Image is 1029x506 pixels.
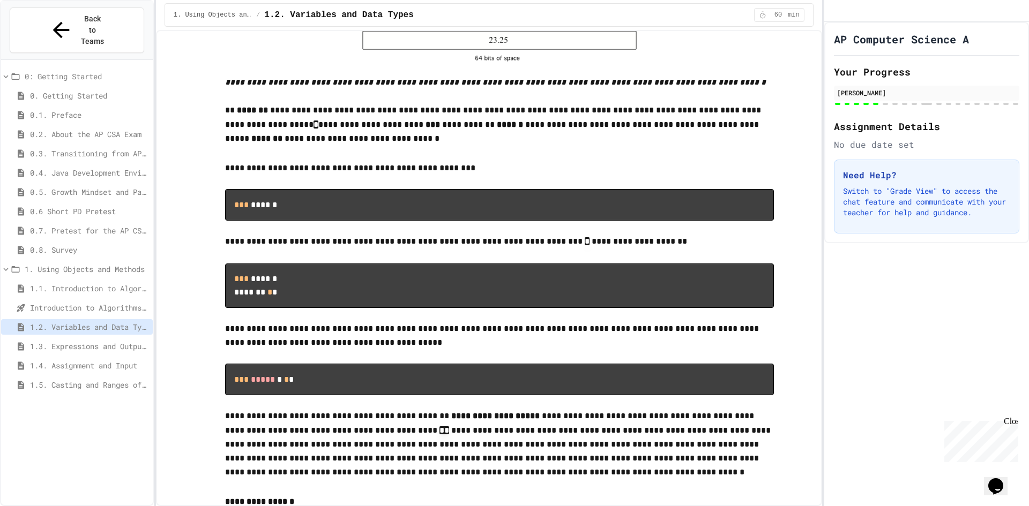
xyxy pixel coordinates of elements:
span: 1.3. Expressions and Output [New] [30,341,148,352]
span: 1.1. Introduction to Algorithms, Programming, and Compilers [30,283,148,294]
span: 0.7. Pretest for the AP CSA Exam [30,225,148,236]
span: 0. Getting Started [30,90,148,101]
span: 1. Using Objects and Methods [25,263,148,275]
span: 1.2. Variables and Data Types [30,321,148,333]
span: 0.6 Short PD Pretest [30,206,148,217]
span: Introduction to Algorithms, Programming, and Compilers [30,302,148,313]
h2: Assignment Details [834,119,1019,134]
span: 0.5. Growth Mindset and Pair Programming [30,186,148,198]
span: 0.1. Preface [30,109,148,120]
span: min [788,11,800,19]
span: 0.3. Transitioning from AP CSP to AP CSA [30,148,148,159]
button: Back to Teams [10,7,144,53]
span: 1.5. Casting and Ranges of Values [30,379,148,390]
h3: Need Help? [843,169,1010,182]
iframe: chat widget [940,417,1018,462]
span: 1.2. Variables and Data Types [264,9,413,21]
div: [PERSON_NAME] [837,88,1016,97]
p: Switch to "Grade View" to access the chat feature and communicate with your teacher for help and ... [843,186,1010,218]
span: / [256,11,260,19]
h1: AP Computer Science A [834,32,969,47]
span: 0: Getting Started [25,71,148,82]
span: 1.4. Assignment and Input [30,360,148,371]
span: 0.8. Survey [30,244,148,255]
div: No due date set [834,138,1019,151]
span: 60 [770,11,787,19]
iframe: chat widget [984,463,1018,495]
span: 0.4. Java Development Environments [30,167,148,178]
span: 0.2. About the AP CSA Exam [30,129,148,140]
span: Back to Teams [80,13,105,47]
h2: Your Progress [834,64,1019,79]
span: 1. Using Objects and Methods [174,11,252,19]
div: Chat with us now!Close [4,4,74,68]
